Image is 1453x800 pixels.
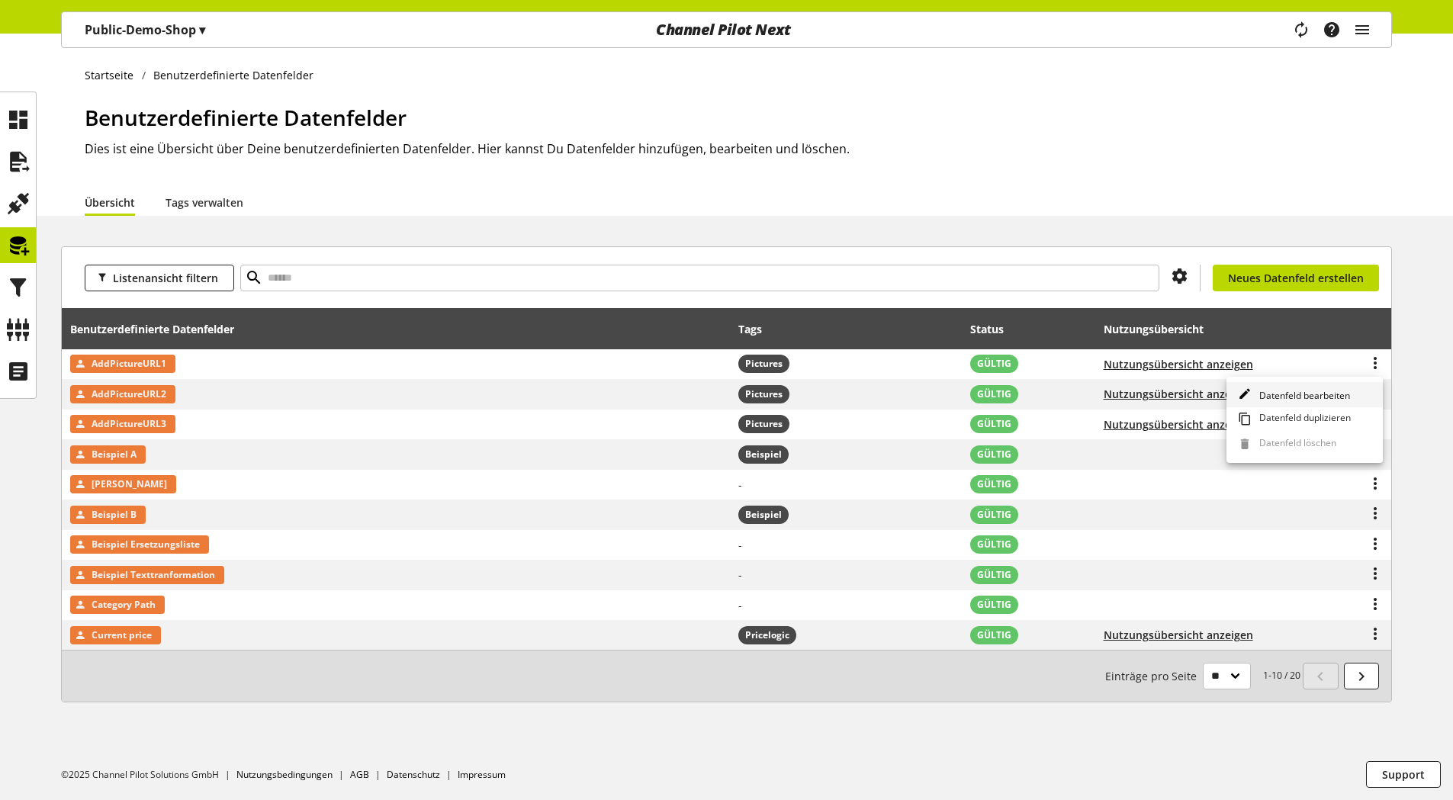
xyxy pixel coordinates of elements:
[738,538,742,552] span: -
[85,194,135,210] a: Übersicht
[977,387,1011,401] span: GÜLTIG
[92,506,137,524] span: Beispiel B
[977,477,1011,491] span: GÜLTIG
[85,67,142,83] a: Startseite
[70,321,249,337] div: Benutzerdefinierte Datenfelder
[1382,766,1425,782] span: Support
[977,448,1011,461] span: GÜLTIG
[387,768,440,781] a: Datenschutz
[85,21,205,39] p: Public-Demo-Shop
[745,357,783,371] span: Pictures
[85,140,1392,158] h2: Dies ist eine Übersicht über Deine benutzerdefinierten Datenfelder. Hier kannst Du Datenfelder hi...
[745,417,783,431] span: Pictures
[92,566,215,584] span: Beispiel Texttranformation
[1104,356,1253,372] button: Nutzungsübersicht anzeigen
[92,596,156,614] span: Category Path
[92,385,166,403] span: AddPictureURL2
[92,445,137,464] span: Beispiel A
[92,355,166,373] span: AddPictureURL1
[92,626,152,644] span: Current price
[1104,321,1219,337] div: Nutzungsübersicht
[977,508,1011,522] span: GÜLTIG
[738,598,742,612] span: -
[85,265,234,291] button: Listenansicht filtern
[745,508,782,522] span: Beispiel
[738,626,796,644] span: Pricelogic
[92,475,167,493] span: Beispiel Arne
[1213,265,1379,291] a: Neues Datenfeld erstellen
[745,387,783,401] span: Pictures
[1226,382,1383,407] a: Datenfeld bearbeiten
[92,535,200,554] span: Beispiel Ersetzungsliste
[199,21,205,38] span: ▾
[738,445,789,464] span: Beispiel
[738,567,742,582] span: -
[458,768,506,781] a: Impressum
[1104,627,1253,643] button: Nutzungsübersicht anzeigen
[970,321,1019,337] div: Status
[61,11,1392,48] nav: main navigation
[977,598,1011,612] span: GÜLTIG
[738,506,789,524] span: Beispiel
[1253,389,1350,402] span: Datenfeld bearbeiten
[61,768,236,782] li: ©2025 Channel Pilot Solutions GmbH
[92,415,166,433] span: AddPictureURL3
[1253,411,1351,428] span: Datenfeld duplizieren
[738,321,762,337] div: Tags
[1253,436,1336,453] span: Datenfeld löschen
[166,194,243,210] a: Tags verwalten
[1104,386,1253,402] button: Nutzungsübersicht anzeigen
[1105,668,1203,684] span: Einträge pro Seite
[977,357,1011,371] span: GÜLTIG
[236,768,333,781] a: Nutzungsbedingungen
[977,538,1011,551] span: GÜLTIG
[745,628,789,642] span: Pricelogic
[738,355,789,373] span: Pictures
[977,628,1011,642] span: GÜLTIG
[1366,761,1441,788] button: Support
[1105,663,1300,689] small: 1-10 / 20
[738,385,789,403] span: Pictures
[977,417,1011,431] span: GÜLTIG
[350,768,369,781] a: AGB
[738,415,789,433] span: Pictures
[738,477,742,492] span: -
[1228,270,1364,286] span: Neues Datenfeld erstellen
[85,103,407,132] span: Benutzerdefinierte Datenfelder
[745,448,782,461] span: Beispiel
[113,270,218,286] span: Listenansicht filtern
[1104,416,1253,432] button: Nutzungsübersicht anzeigen
[977,568,1011,582] span: GÜLTIG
